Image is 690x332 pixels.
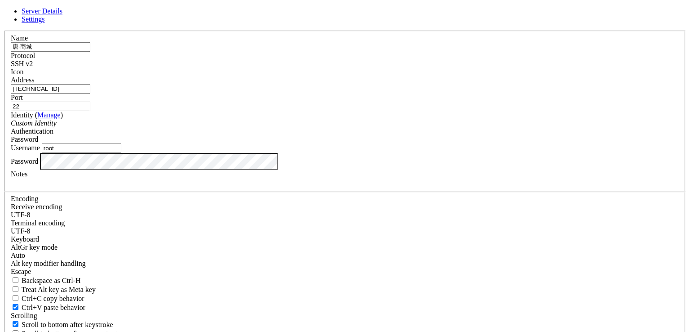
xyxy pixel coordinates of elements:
[22,286,96,293] span: Treat Alt key as Meta key
[11,195,38,202] label: Encoding
[11,157,38,165] label: Password
[11,219,65,227] label: The default terminal encoding. ISO-2022 enables character map translations (like graphics maps). ...
[11,119,679,127] div: Custom Identity
[13,295,18,301] input: Ctrl+C copy behavior
[11,277,81,284] label: If true, the backspace should send BS ('\x08', aka ^H). Otherwise the backspace key should send '...
[11,135,679,144] div: Password
[11,68,23,76] label: Icon
[11,295,84,302] label: Ctrl-C copies if true, send ^C to host if false. Ctrl-Shift-C sends ^C to host if true, copies if...
[37,111,61,119] a: Manage
[11,286,96,293] label: Whether the Alt key acts as a Meta key or as a distinct Alt key.
[11,251,679,260] div: Auto
[11,211,31,219] span: UTF-8
[11,111,63,119] label: Identity
[11,135,38,143] span: Password
[11,227,31,235] span: UTF-8
[11,268,31,275] span: Escape
[11,227,679,235] div: UTF-8
[11,235,39,243] label: Keyboard
[11,60,679,68] div: SSH v2
[22,7,62,15] a: Server Details
[11,34,28,42] label: Name
[11,312,37,319] label: Scrolling
[11,251,25,259] span: Auto
[11,52,35,59] label: Protocol
[11,94,23,101] label: Port
[11,203,62,211] label: Set the expected encoding for data received from the host. If the encodings do not match, visual ...
[11,321,113,328] label: Whether to scroll to the bottom on any keystroke.
[11,76,34,84] label: Address
[11,42,90,52] input: Server Name
[11,119,57,127] i: Custom Identity
[22,277,81,284] span: Backspace as Ctrl-H
[13,304,18,310] input: Ctrl+V paste behavior
[22,295,84,302] span: Ctrl+C copy behavior
[11,170,27,178] label: Notes
[11,102,90,111] input: Port Number
[11,84,90,94] input: Host Name or IP
[42,144,121,153] input: Login Username
[35,111,63,119] span: ( )
[13,321,18,327] input: Scroll to bottom after keystroke
[11,127,53,135] label: Authentication
[11,211,679,219] div: UTF-8
[11,60,33,67] span: SSH v2
[11,243,57,251] label: Set the expected encoding for data received from the host. If the encodings do not match, visual ...
[11,304,85,311] label: Ctrl+V pastes if true, sends ^V to host if false. Ctrl+Shift+V sends ^V to host if true, pastes i...
[11,260,86,267] label: Controls how the Alt key is handled. Escape: Send an ESC prefix. 8-Bit: Add 128 to the typed char...
[22,15,45,23] a: Settings
[11,144,40,152] label: Username
[22,304,85,311] span: Ctrl+V paste behavior
[13,277,18,283] input: Backspace as Ctrl-H
[22,321,113,328] span: Scroll to bottom after keystroke
[11,268,679,276] div: Escape
[13,286,18,292] input: Treat Alt key as Meta key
